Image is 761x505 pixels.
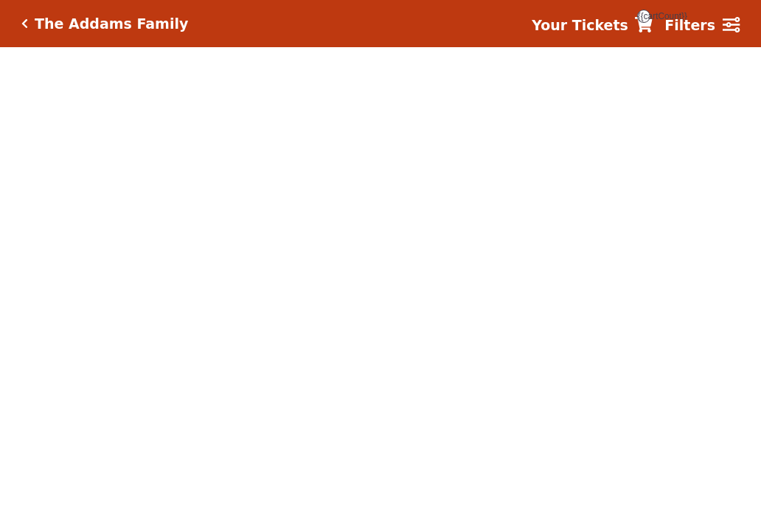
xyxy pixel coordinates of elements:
a: Filters [664,15,740,36]
a: Your Tickets {{cartCount}} [532,15,653,36]
h5: The Addams Family [35,15,188,32]
span: {{cartCount}} [637,10,650,23]
a: Click here to go back to filters [21,18,28,29]
strong: Your Tickets [532,17,628,33]
strong: Filters [664,17,715,33]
